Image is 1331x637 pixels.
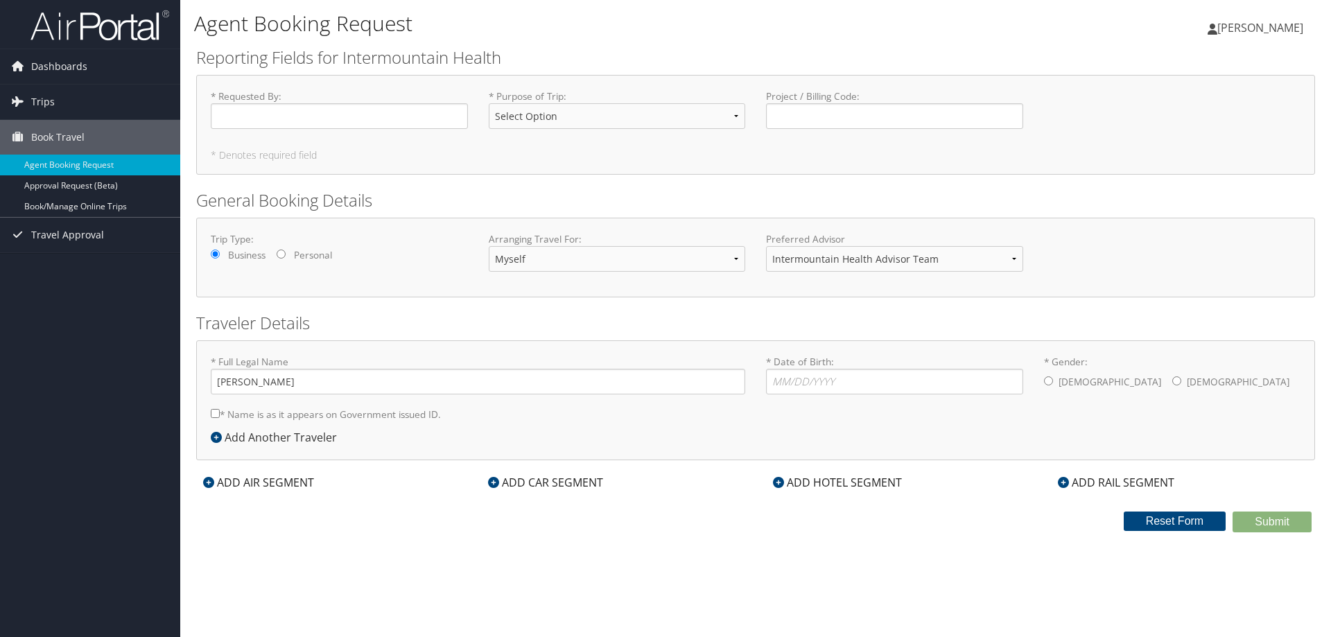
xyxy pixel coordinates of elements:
span: [PERSON_NAME] [1217,20,1303,35]
button: Submit [1233,512,1312,532]
label: * Gender: [1044,355,1301,396]
label: Trip Type: [211,232,468,246]
input: * Gender:[DEMOGRAPHIC_DATA][DEMOGRAPHIC_DATA] [1044,376,1053,385]
input: * Requested By: [211,103,468,129]
input: * Date of Birth: [766,369,1023,394]
span: Travel Approval [31,218,104,252]
label: * Purpose of Trip : [489,89,746,140]
h2: General Booking Details [196,189,1315,212]
div: ADD CAR SEGMENT [481,474,610,491]
a: [PERSON_NAME] [1208,7,1317,49]
label: * Date of Birth: [766,355,1023,394]
label: * Name is as it appears on Government issued ID. [211,401,441,427]
div: ADD HOTEL SEGMENT [766,474,909,491]
input: * Full Legal Name [211,369,745,394]
span: Book Travel [31,120,85,155]
label: [DEMOGRAPHIC_DATA] [1059,369,1161,395]
span: Trips [31,85,55,119]
h2: Traveler Details [196,311,1315,335]
h1: Agent Booking Request [194,9,943,38]
label: Personal [294,248,332,262]
select: * Purpose of Trip: [489,103,746,129]
label: * Full Legal Name [211,355,745,394]
label: * Requested By : [211,89,468,129]
div: ADD RAIL SEGMENT [1051,474,1181,491]
label: Project / Billing Code : [766,89,1023,129]
label: Business [228,248,266,262]
input: * Name is as it appears on Government issued ID. [211,409,220,418]
div: ADD AIR SEGMENT [196,474,321,491]
button: Reset Form [1124,512,1226,531]
label: Preferred Advisor [766,232,1023,246]
input: Project / Billing Code: [766,103,1023,129]
h5: * Denotes required field [211,150,1300,160]
input: * Gender:[DEMOGRAPHIC_DATA][DEMOGRAPHIC_DATA] [1172,376,1181,385]
label: Arranging Travel For: [489,232,746,246]
span: Dashboards [31,49,87,84]
img: airportal-logo.png [31,9,169,42]
label: [DEMOGRAPHIC_DATA] [1187,369,1289,395]
h2: Reporting Fields for Intermountain Health [196,46,1315,69]
div: Add Another Traveler [211,429,344,446]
